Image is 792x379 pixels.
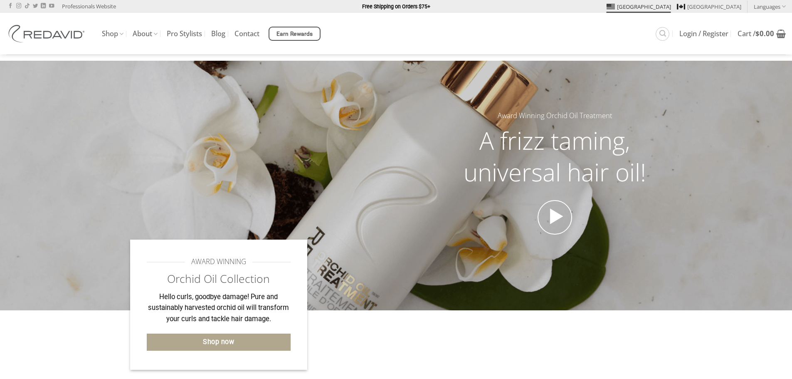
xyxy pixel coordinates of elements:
[49,3,54,9] a: Follow on YouTube
[755,29,760,38] span: $
[679,30,728,37] span: Login / Register
[448,110,662,121] h5: Award Winning Orchid Oil Treatment
[41,3,46,9] a: Follow on LinkedIn
[679,26,728,41] a: Login / Register
[607,0,671,13] a: [GEOGRAPHIC_DATA]
[102,26,123,42] a: Shop
[203,337,234,347] span: Shop now
[754,0,786,12] a: Languages
[538,200,572,235] a: Open video in lightbox
[738,25,786,43] a: View cart
[167,26,202,41] a: Pro Stylists
[33,3,38,9] a: Follow on Twitter
[677,0,741,13] a: [GEOGRAPHIC_DATA]
[234,26,259,41] a: Contact
[8,3,13,9] a: Follow on Facebook
[147,272,291,286] h2: Orchid Oil Collection
[276,30,313,39] span: Earn Rewards
[191,256,246,268] span: AWARD WINNING
[738,30,774,37] span: Cart /
[362,3,430,10] strong: Free Shipping on Orders $75+
[269,27,321,41] a: Earn Rewards
[755,29,774,38] bdi: 0.00
[448,125,662,188] h2: A frizz taming, universal hair oil!
[211,26,225,41] a: Blog
[16,3,21,9] a: Follow on Instagram
[147,334,291,351] a: Shop now
[147,292,291,325] p: Hello curls, goodbye damage! Pure and sustainably harvested orchid oil will transform your curls ...
[6,25,89,42] img: REDAVID Salon Products | United States
[133,26,158,42] a: About
[656,27,669,41] a: Search
[25,3,30,9] a: Follow on TikTok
